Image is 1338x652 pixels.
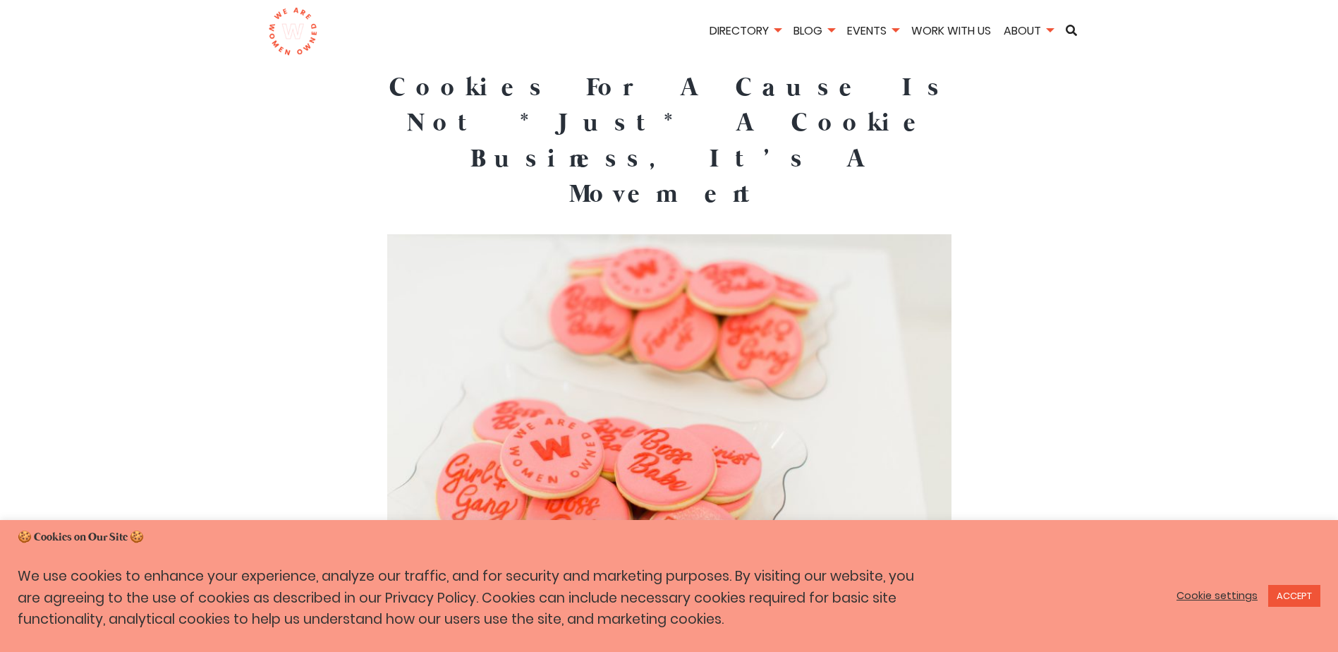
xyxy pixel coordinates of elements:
[789,22,839,42] li: Blog
[705,23,786,39] a: Directory
[1061,25,1082,36] a: Search
[18,530,1320,545] h5: 🍪 Cookies on Our Site 🍪
[387,71,951,213] h1: Cookies For A Cause Is Not *Just* A Cookie Business, It’s A Movement
[268,7,318,56] img: logo
[906,23,996,39] a: Work With Us
[842,23,904,39] a: Events
[18,566,930,631] p: We use cookies to enhance your experience, analyze our traffic, and for security and marketing pu...
[999,22,1058,42] li: About
[387,234,951,610] img: Pink & red custom We Are Women Owned Logo Cookies with some reading
[842,22,904,42] li: Events
[1268,585,1320,607] a: ACCEPT
[1176,589,1258,602] a: Cookie settings
[705,22,786,42] li: Directory
[789,23,839,39] a: Blog
[999,23,1058,39] a: About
